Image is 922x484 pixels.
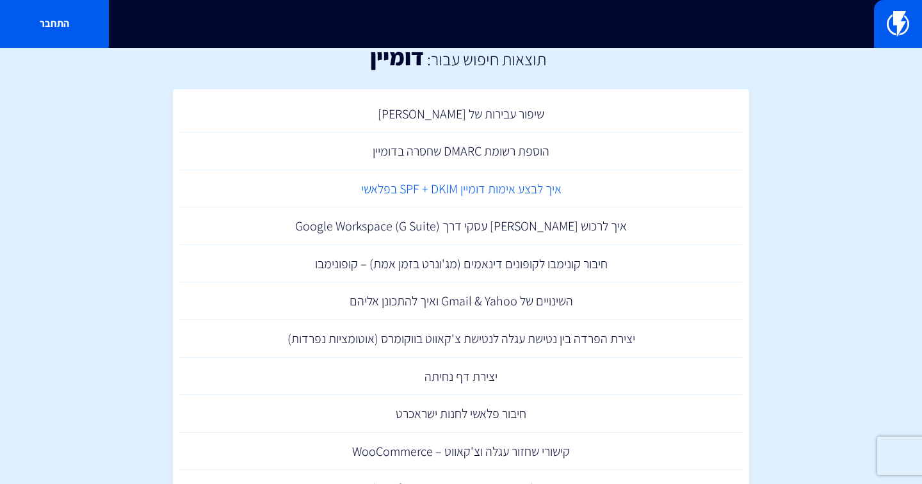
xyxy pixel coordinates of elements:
[179,395,743,433] a: חיבור פלאשי לחנות ישראכרט
[370,44,424,70] h1: דומיין
[179,245,743,283] a: חיבור קונימבו לקופונים דינאמים (מג'ונרט בזמן אמת) – קופונימבו
[179,95,743,133] a: שיפור עבירות של [PERSON_NAME]
[424,50,546,69] h2: תוצאות חיפוש עבור:
[179,320,743,358] a: יצירת הפרדה בין נטישת עגלה לנטישת צ'קאווט בווקומרס (אוטומציות נפרדות)
[179,433,743,471] a: קישורי שחזור עגלה וצ'קאווט – WooCommerce
[179,207,743,245] a: איך לרכוש [PERSON_NAME] עסקי דרך ‏Google Workspace (G Suite)
[179,170,743,208] a: איך לבצע אימות דומיין SPF + DKIM בפלאשי
[179,358,743,396] a: יצירת דף נחיתה
[179,133,743,170] a: הוספת רשומת DMARC שחסרה בדומיין
[179,282,743,320] a: השינויים של Gmail & Yahoo ואיך להתכונן אליהם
